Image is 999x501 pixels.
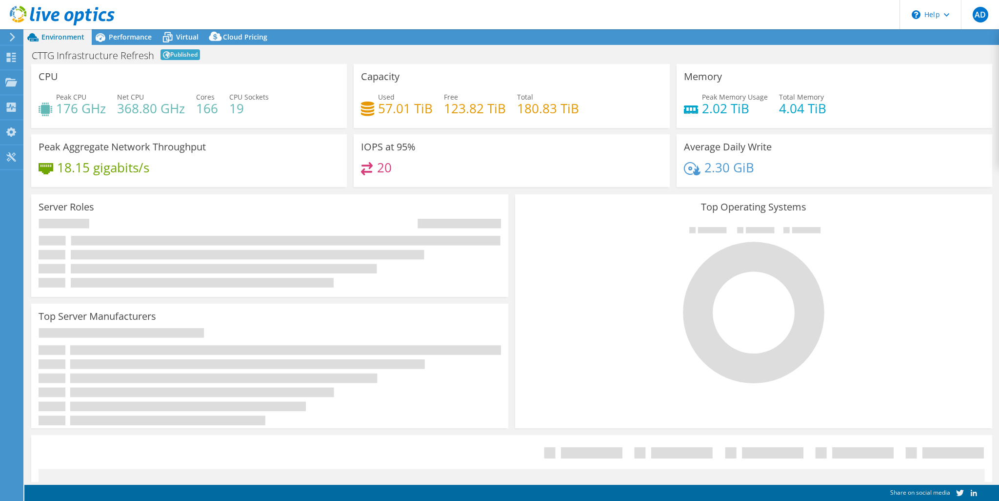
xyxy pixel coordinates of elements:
h4: 368.80 GHz [117,103,185,114]
h3: Capacity [361,71,400,82]
span: Share on social media [890,488,950,497]
span: Total Memory [779,92,824,102]
span: Cloud Pricing [223,32,267,42]
h3: Top Operating Systems [522,202,985,212]
h4: 123.82 TiB [444,103,506,114]
span: Virtual [176,32,199,42]
span: AD [973,7,988,22]
svg: \n [912,10,920,19]
h4: 2.02 TiB [702,103,768,114]
span: Free [444,92,458,102]
h4: 57.01 TiB [378,103,433,114]
h4: 180.83 TiB [517,103,579,114]
span: Total [517,92,533,102]
h4: 4.04 TiB [779,103,826,114]
span: Performance [109,32,152,42]
h3: Top Server Manufacturers [39,311,156,322]
h3: IOPS at 95% [361,142,416,152]
span: Peak CPU [56,92,86,102]
h4: 2.30 GiB [704,162,754,173]
h4: 176 GHz [56,103,106,114]
span: Peak Memory Usage [702,92,768,102]
span: Environment [41,32,84,42]
h3: Average Daily Write [684,142,772,152]
h4: 20 [377,162,392,173]
span: CPU Sockets [229,92,269,102]
h4: 18.15 gigabits/s [57,162,149,173]
h3: Server Roles [39,202,94,212]
h4: 166 [196,103,218,114]
span: Net CPU [117,92,144,102]
span: Used [378,92,395,102]
span: Published [160,49,200,60]
h3: Memory [684,71,722,82]
h3: Peak Aggregate Network Throughput [39,142,206,152]
h3: CPU [39,71,58,82]
h1: CTTG Infrastructure Refresh [32,51,154,61]
h4: 19 [229,103,269,114]
span: Cores [196,92,215,102]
